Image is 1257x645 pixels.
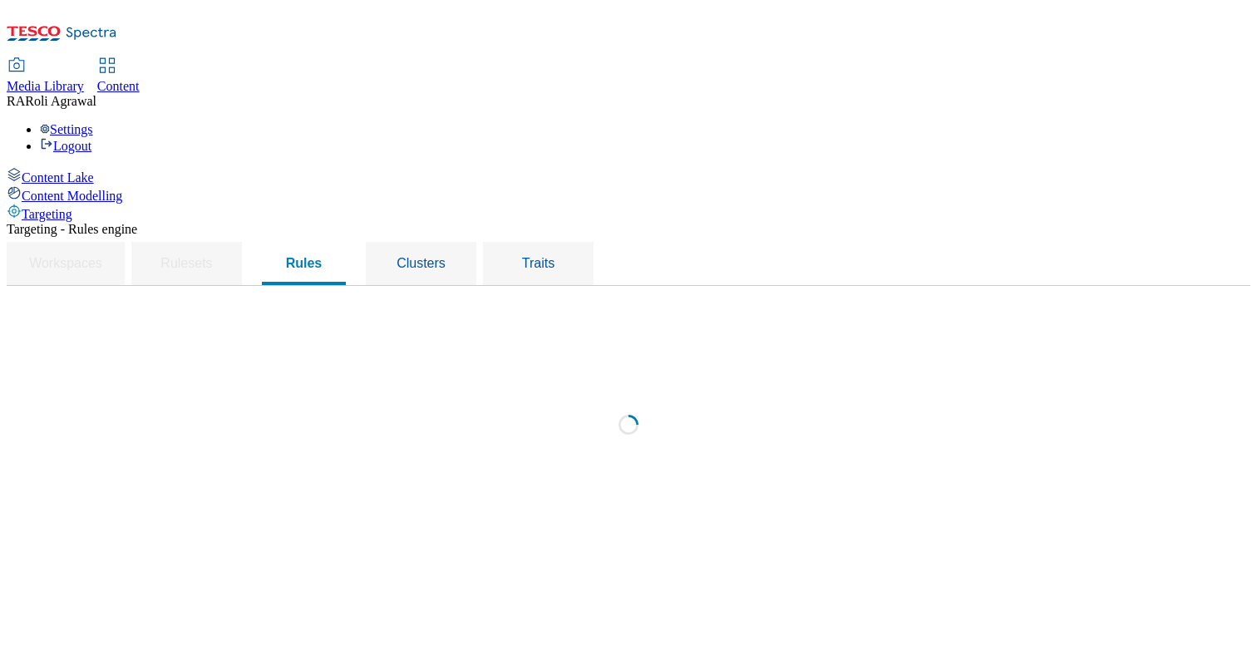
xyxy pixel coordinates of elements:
span: Roli Agrawal [25,94,96,108]
a: Content Modelling [7,185,1250,204]
a: Content [97,59,140,94]
span: Content Modelling [22,189,122,203]
span: Content Lake [22,170,94,185]
a: Logout [40,139,91,153]
span: Clusters [397,256,446,270]
a: Targeting [7,204,1250,222]
a: Media Library [7,59,84,94]
div: Targeting - Rules engine [7,222,1250,237]
span: Traits [522,256,555,270]
a: Settings [40,122,93,136]
span: Rules [286,256,323,270]
span: Content [97,79,140,93]
a: Content Lake [7,167,1250,185]
span: RA [7,94,25,108]
span: Media Library [7,79,84,93]
span: Targeting [22,207,72,221]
